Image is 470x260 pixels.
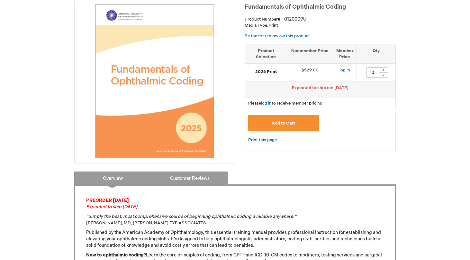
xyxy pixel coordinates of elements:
[292,85,348,90] span: Expected to ship on: [DATE]
[357,44,395,63] th: Qty
[339,68,350,73] a: log in
[74,172,151,184] a: Overview
[245,33,310,39] a: Be the first to review this product
[245,23,268,28] strong: Media Type:
[151,172,228,184] a: Customer Reviews
[272,121,295,126] span: Add to Cart
[248,69,284,75] strong: 2026 Print
[248,136,277,144] a: Print this page
[284,16,306,23] div: 0120009U
[333,44,357,63] th: Member Price
[379,72,388,78] div: -
[78,4,231,158] img: Fundamentals of Ophthalmic Coding
[245,44,287,63] th: Product Selection
[86,220,206,226] font: [PERSON_NAME], MD, [PERSON_NAME] EYE ASSOCIATES
[86,214,296,219] em: "Simply the best, most comprehensive source of beginning ophthalmic coding available anywhere."
[287,44,333,63] th: Nonmember Price
[379,67,388,73] div: +
[245,17,282,22] strong: Product Number
[248,101,322,106] span: Please to receive member pricing
[86,229,384,249] p: Published by the American Academy of Ophthalmology, this essential training manual provides profe...
[86,204,137,209] em: Expected to ship [DATE]
[245,23,396,29] p: Print
[86,198,129,203] strong: PREORDER [DATE]
[248,115,319,131] button: Add to Cart
[261,101,272,106] a: log in
[287,64,333,81] td: $529.00
[86,252,146,258] strong: New to ophthalmic coding?
[366,67,379,78] input: Qty
[245,4,346,10] span: Fundamentals of Ophthalmic Coding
